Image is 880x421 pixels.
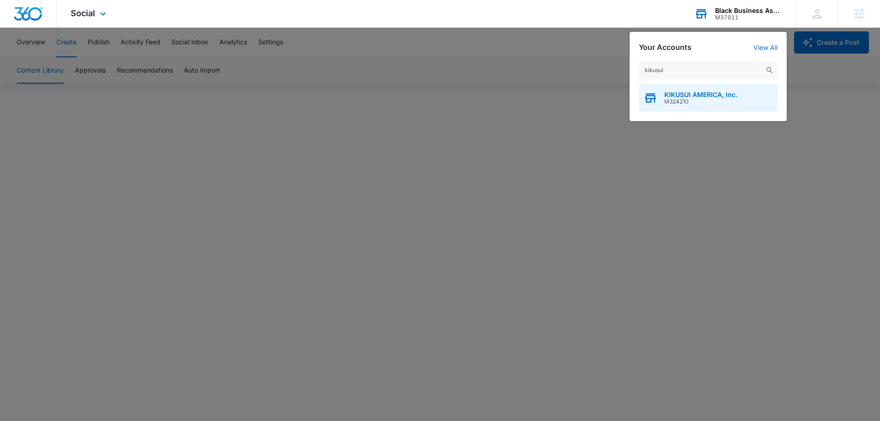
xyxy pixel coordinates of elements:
[639,43,692,52] h2: Your Accounts
[664,98,737,105] span: M324210
[639,61,777,79] input: Search Accounts
[71,8,95,18] span: Social
[715,7,783,14] div: account name
[639,84,777,112] button: KIKUSUI AMERICA, Inc.M324210
[715,14,783,21] div: account id
[664,91,737,98] span: KIKUSUI AMERICA, Inc.
[753,43,777,51] a: View All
